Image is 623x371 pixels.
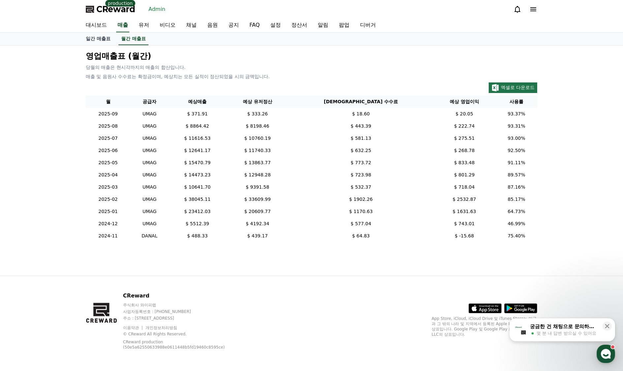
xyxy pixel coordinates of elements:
a: 대시보드 [81,18,112,32]
td: $ 2532.87 [433,193,496,205]
td: $ 801.29 [433,169,496,181]
p: © CReward All Rights Reserved. [123,331,239,337]
td: 93.31% [496,120,537,132]
td: $ 443.39 [289,120,433,132]
p: App Store, iCloud, iCloud Drive 및 iTunes Store는 미국과 그 밖의 나라 및 지역에서 등록된 Apple Inc.의 서비스 상표입니다. Goo... [432,316,537,337]
td: 93.37% [496,108,537,120]
td: $ 8198.46 [226,120,289,132]
td: $ 10641.70 [169,181,226,193]
th: 예상 영업이익 [433,96,496,108]
td: 87.16% [496,181,537,193]
a: 일간 매출표 [81,33,116,45]
a: 유저 [133,18,154,32]
td: DANAL [130,230,169,242]
td: $ 488.33 [169,230,226,242]
td: 92.50% [496,144,537,157]
td: 2025-02 [86,193,130,205]
td: $ 1170.63 [289,205,433,218]
td: $ 4192.34 [226,218,289,230]
td: $ 23412.03 [169,205,226,218]
a: 개인정보처리방침 [146,325,177,330]
td: $ 632.25 [289,144,433,157]
td: $ 9391.58 [226,181,289,193]
a: 팝업 [334,18,355,32]
td: $ 723.98 [289,169,433,181]
p: 당월의 매출은 현시각까지의 매출의 합산입니다. [86,64,537,71]
td: $ 833.48 [433,157,496,169]
td: UMAG [130,108,169,120]
td: $ 14473.23 [169,169,226,181]
td: 2025-03 [86,181,130,193]
th: 사용률 [496,96,537,108]
a: FAQ [244,18,265,32]
td: $ 718.04 [433,181,496,193]
th: 공급자 [130,96,169,108]
a: Admin [146,4,168,15]
td: $ 743.01 [433,218,496,230]
p: 매출 및 음원사 수수료는 확정금이며, 예상치는 모든 실적이 정산되었을 시의 금액입니다. [86,73,537,80]
td: $ 10760.19 [226,132,289,144]
td: $ 15470.79 [169,157,226,169]
td: UMAG [130,181,169,193]
span: CReward [96,4,135,15]
td: $ 222.74 [433,120,496,132]
p: 영업매출표 (월간) [86,51,537,61]
td: $ 439.17 [226,230,289,242]
th: 월 [86,96,130,108]
td: 91.11% [496,157,537,169]
td: 89.57% [496,169,537,181]
td: 2025-06 [86,144,130,157]
td: UMAG [130,205,169,218]
td: 93.00% [496,132,537,144]
td: 2025-07 [86,132,130,144]
a: 공지 [223,18,244,32]
td: UMAG [130,218,169,230]
td: $ 577.04 [289,218,433,230]
td: $ 8864.42 [169,120,226,132]
td: $ 33609.99 [226,193,289,205]
td: 75.40% [496,230,537,242]
td: $ 532.37 [289,181,433,193]
a: 매출 [116,18,129,32]
th: 예상 유저정산 [226,96,289,108]
td: $ 581.13 [289,132,433,144]
td: UMAG [130,157,169,169]
td: $ 268.78 [433,144,496,157]
td: $ 1631.63 [433,205,496,218]
td: UMAG [130,132,169,144]
td: $ 18.60 [289,108,433,120]
td: 2025-05 [86,157,130,169]
td: 2025-04 [86,169,130,181]
p: 주식회사 와이피랩 [123,302,239,308]
p: 사업자등록번호 : [PHONE_NUMBER] [123,309,239,314]
td: 64.73% [496,205,537,218]
a: 설정 [265,18,286,32]
th: [DEMOGRAPHIC_DATA] 수수료 [289,96,433,108]
a: 이용약관 [123,325,144,330]
td: UMAG [130,144,169,157]
td: $ 333.26 [226,108,289,120]
button: 엑셀로 다운로드 [489,82,537,93]
span: 엑셀로 다운로드 [501,85,535,90]
td: $ 64.83 [289,230,433,242]
th: 예상매출 [169,96,226,108]
a: 채널 [181,18,202,32]
td: $ 1902.26 [289,193,433,205]
a: 월간 매출표 [118,33,148,45]
td: $ 20.05 [433,108,496,120]
td: $ 773.72 [289,157,433,169]
a: 정산서 [286,18,312,32]
td: 2025-01 [86,205,130,218]
td: UMAG [130,169,169,181]
td: 2024-12 [86,218,130,230]
td: 46.99% [496,218,537,230]
td: 85.17% [496,193,537,205]
td: $ 12948.28 [226,169,289,181]
td: $ 12641.17 [169,144,226,157]
td: UMAG [130,193,169,205]
p: CReward [123,292,239,300]
a: 음원 [202,18,223,32]
td: $ 20609.77 [226,205,289,218]
a: 디버거 [355,18,381,32]
a: CReward [86,4,135,15]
